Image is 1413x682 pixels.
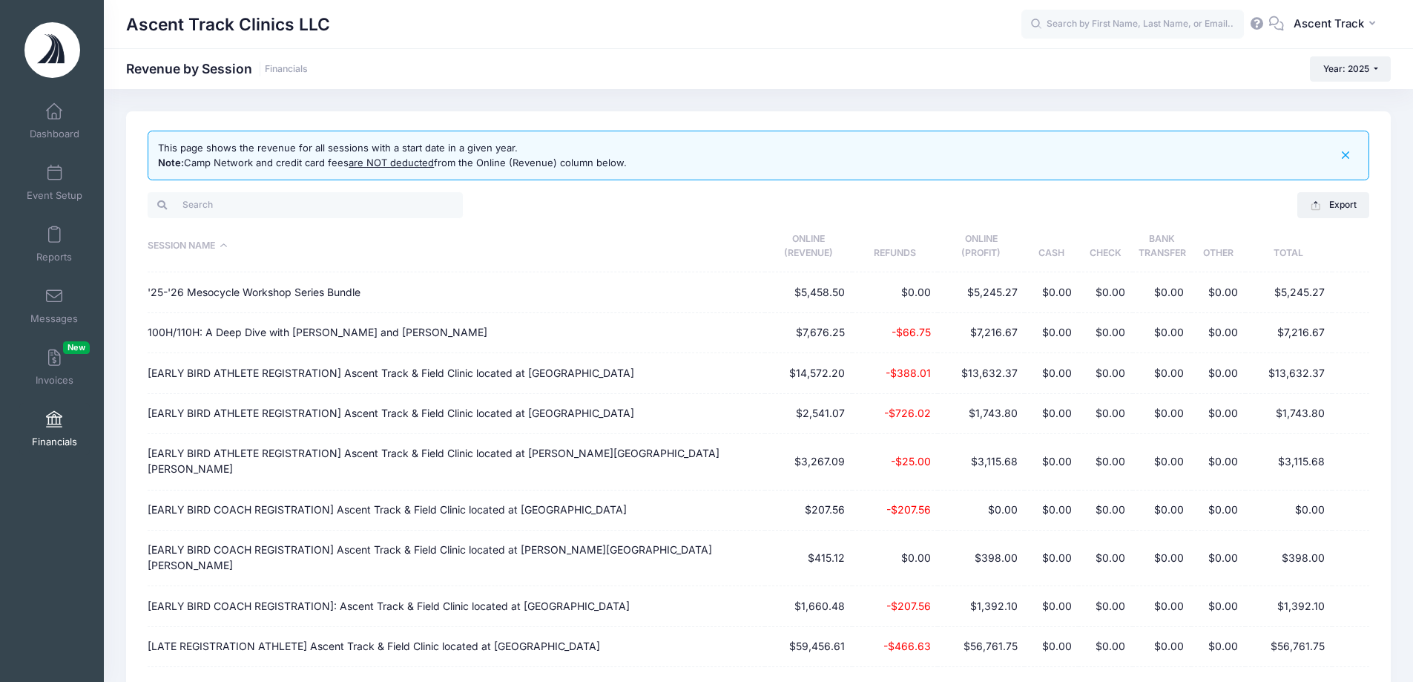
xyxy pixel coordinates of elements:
[852,353,938,393] td: -$388.01
[19,95,90,147] a: Dashboard
[1191,313,1245,353] td: $0.00
[349,157,434,168] u: are NOT deducted
[1024,394,1078,434] td: $0.00
[1133,353,1191,393] td: $0.00
[1133,586,1191,626] td: $0.00
[30,128,79,140] span: Dashboard
[1133,627,1191,667] td: $0.00
[148,491,764,531] td: [EARLY BIRD COACH REGISTRATION] Ascent Track & Field Clinic located at [GEOGRAPHIC_DATA]
[1245,531,1332,586] td: $398.00
[36,374,73,387] span: Invoices
[1133,313,1191,353] td: $0.00
[1133,531,1191,586] td: $0.00
[126,61,308,76] h1: Revenue by Session
[1133,272,1191,312] td: $0.00
[1191,531,1245,586] td: $0.00
[1245,272,1332,312] td: $5,245.27
[1310,56,1391,82] button: Year: 2025
[765,220,852,273] th: Online(Revenue): activate to sort column ascending
[1284,7,1391,42] button: Ascent Track
[1024,313,1078,353] td: $0.00
[852,220,938,273] th: Refunds: activate to sort column ascending
[765,434,852,490] td: $3,267.09
[1024,491,1078,531] td: $0.00
[852,272,938,312] td: $0.00
[765,272,852,312] td: $5,458.50
[1078,394,1133,434] td: $0.00
[30,312,78,325] span: Messages
[1245,353,1332,393] td: $13,632.37
[852,434,938,490] td: -$25.00
[1024,627,1078,667] td: $0.00
[36,251,72,263] span: Reports
[1024,272,1078,312] td: $0.00
[1024,434,1078,490] td: $0.00
[938,434,1024,490] td: $3,115.68
[765,586,852,626] td: $1,660.48
[27,189,82,202] span: Event Setup
[1245,220,1332,273] th: Total: activate to sort column ascending
[1024,531,1078,586] td: $0.00
[765,627,852,667] td: $59,456.61
[19,341,90,393] a: InvoicesNew
[1297,192,1369,217] button: Export
[1078,627,1133,667] td: $0.00
[938,394,1024,434] td: $1,743.80
[1133,394,1191,434] td: $0.00
[852,491,938,531] td: -$207.56
[148,394,764,434] td: [EARLY BIRD ATHLETE REGISTRATION] Ascent Track & Field Clinic located at [GEOGRAPHIC_DATA]
[765,491,852,531] td: $207.56
[63,341,90,354] span: New
[1191,353,1245,393] td: $0.00
[1245,491,1332,531] td: $0.00
[1021,10,1244,39] input: Search by First Name, Last Name, or Email...
[1078,434,1133,490] td: $0.00
[1191,491,1245,531] td: $0.00
[1133,220,1191,273] th: BankTransfer: activate to sort column ascending
[1078,531,1133,586] td: $0.00
[852,313,938,353] td: -$66.75
[1078,586,1133,626] td: $0.00
[852,627,938,667] td: -$466.63
[24,22,80,78] img: Ascent Track Clinics LLC
[1133,434,1191,490] td: $0.00
[148,220,764,273] th: Session Name: activate to sort column descending
[148,627,764,667] td: [LATE REGISTRATION ATHLETE] Ascent Track & Field Clinic located at [GEOGRAPHIC_DATA]
[148,353,764,393] td: [EARLY BIRD ATHLETE REGISTRATION] Ascent Track & Field Clinic located at [GEOGRAPHIC_DATA]
[1191,394,1245,434] td: $0.00
[1191,627,1245,667] td: $0.00
[852,586,938,626] td: -$207.56
[765,394,852,434] td: $2,541.07
[1078,220,1133,273] th: Check: activate to sort column ascending
[1078,353,1133,393] td: $0.00
[148,434,764,490] td: [EARLY BIRD ATHLETE REGISTRATION] Ascent Track & Field Clinic located at [PERSON_NAME][GEOGRAPHIC...
[148,192,463,217] input: Search
[938,531,1024,586] td: $398.00
[158,141,627,170] div: This page shows the revenue for all sessions with a start date in a given year. Camp Network and ...
[1191,586,1245,626] td: $0.00
[1078,313,1133,353] td: $0.00
[938,491,1024,531] td: $0.00
[852,394,938,434] td: -$726.02
[1078,272,1133,312] td: $0.00
[148,586,764,626] td: [EARLY BIRD COACH REGISTRATION]: Ascent Track & Field Clinic located at [GEOGRAPHIC_DATA]
[1294,16,1364,32] span: Ascent Track
[1245,313,1332,353] td: $7,216.67
[1024,586,1078,626] td: $0.00
[1245,434,1332,490] td: $3,115.68
[1024,353,1078,393] td: $0.00
[148,531,764,586] td: [EARLY BIRD COACH REGISTRATION] Ascent Track & Field Clinic located at [PERSON_NAME][GEOGRAPHIC_D...
[19,218,90,270] a: Reports
[148,313,764,353] td: 100H/110H: A Deep Dive with [PERSON_NAME] and [PERSON_NAME]
[938,627,1024,667] td: $56,761.75
[1191,434,1245,490] td: $0.00
[158,157,184,168] b: Note:
[1245,394,1332,434] td: $1,743.80
[19,157,90,209] a: Event Setup
[765,531,852,586] td: $415.12
[938,353,1024,393] td: $13,632.37
[1323,63,1369,74] span: Year: 2025
[938,272,1024,312] td: $5,245.27
[765,353,852,393] td: $14,572.20
[19,403,90,455] a: Financials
